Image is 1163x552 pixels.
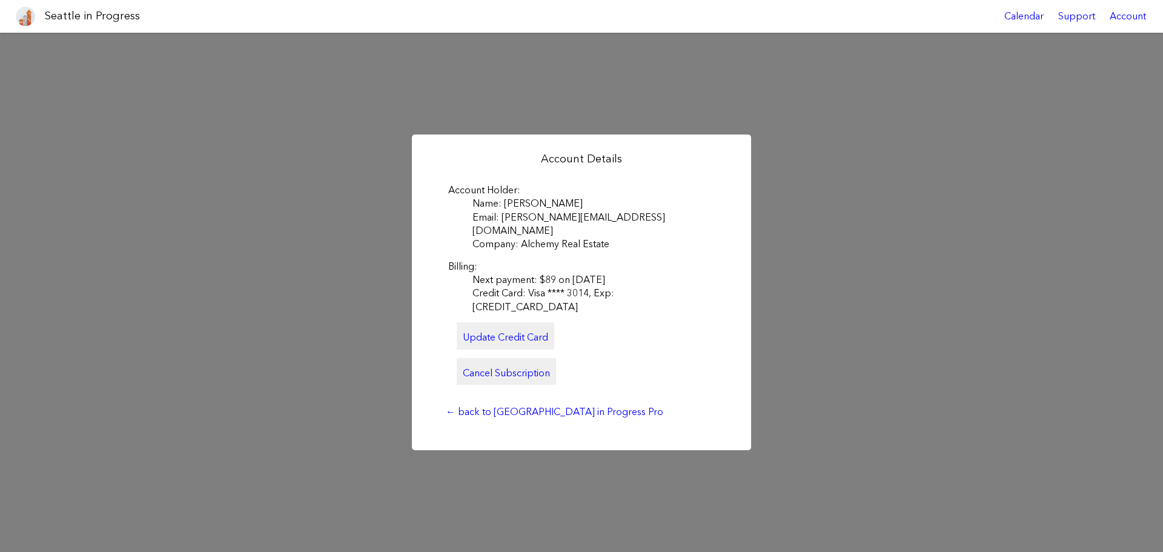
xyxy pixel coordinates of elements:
h1: Seattle in Progress [45,8,140,24]
a: Cancel Subscription [457,358,556,385]
dd: Company: Alchemy Real Estate [472,238,715,251]
dd: Credit Card: Visa **** 3014, Exp: [CREDIT_CARD_DATA] [472,287,715,314]
h2: Account Details [440,151,723,167]
dd: Next payment: $89 on [DATE] [472,273,715,287]
a: ← back to [GEOGRAPHIC_DATA] in Progress Pro [440,402,669,422]
dd: Name: [PERSON_NAME] [472,197,715,210]
img: favicon-96x96.png [16,7,35,26]
a: Update Credit Card [457,322,554,349]
dd: Email: [PERSON_NAME][EMAIL_ADDRESS][DOMAIN_NAME] [472,211,715,238]
dt: Billing [448,260,715,273]
dt: Account Holder [448,184,715,197]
